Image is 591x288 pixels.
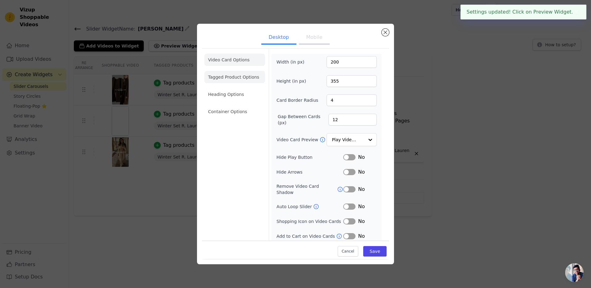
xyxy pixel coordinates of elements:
[358,186,365,193] span: No
[358,232,365,240] span: No
[204,105,265,118] li: Container Options
[276,183,337,195] label: Remove Video Card Shadow
[204,88,265,101] li: Heading Options
[573,8,580,16] button: Close
[276,97,318,103] label: Card Border Radius
[278,113,328,126] label: Gap Between Cards (px)
[382,29,389,36] button: Close modal
[460,5,586,19] div: Settings updated! Click on Preview Widget.
[276,169,343,175] label: Hide Arrows
[276,233,336,239] label: Add to Cart on Video Cards
[358,218,365,225] span: No
[338,246,358,257] button: Cancel
[204,71,265,83] li: Tagged Product Options
[276,204,313,210] label: Auto Loop Slider
[358,168,365,176] span: No
[363,246,387,257] button: Save
[565,263,584,282] div: Open chat
[358,154,365,161] span: No
[276,137,319,143] label: Video Card Preview
[299,31,330,45] button: Mobile
[276,78,310,84] label: Height (in px)
[276,218,343,224] label: Shopping Icon on Video Cards
[204,54,265,66] li: Video Card Options
[358,203,365,210] span: No
[276,154,343,160] label: Hide Play Button
[261,31,296,45] button: Desktop
[276,59,310,65] label: Width (in px)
